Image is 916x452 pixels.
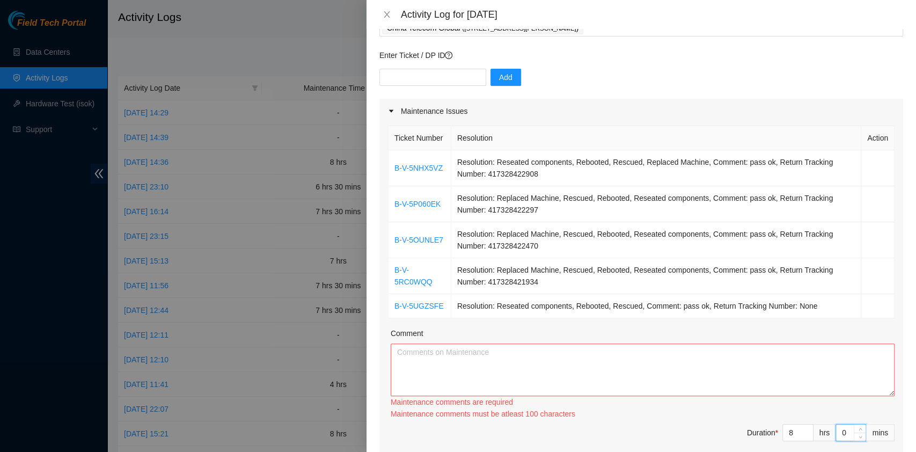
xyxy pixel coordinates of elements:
[451,258,861,294] td: Resolution: Replaced Machine, Rescued, Rebooted, Reseated components, Comment: pass ok, Return Tr...
[379,49,903,61] p: Enter Ticket / DP ID
[389,126,451,150] th: Ticket Number
[451,150,861,186] td: Resolution: Reseated components, Rebooted, Rescued, Replaced Machine, Comment: pass ok, Return Tr...
[861,126,895,150] th: Action
[379,99,903,123] div: Maintenance Issues
[854,433,866,441] span: Decrease Value
[451,126,861,150] th: Resolution
[379,10,394,20] button: Close
[391,396,895,408] div: Maintenance comments are required
[451,222,861,258] td: Resolution: Replaced Machine, Rescued, Rebooted, Reseated components, Comment: pass ok, Return Tr...
[391,408,895,420] div: Maintenance comments must be atleast 100 characters
[388,108,394,114] span: caret-right
[394,164,443,172] a: B-V-5NHX5VZ
[391,344,895,396] textarea: Comment
[383,10,391,19] span: close
[747,427,778,439] div: Duration
[857,426,863,433] span: up
[394,200,441,208] a: B-V-5P060EK
[391,327,423,339] label: Comment
[445,52,452,59] span: question-circle
[394,302,444,310] a: B-V-5UGZSFE
[854,425,866,433] span: Increase Value
[394,266,433,286] a: B-V-5RC0WQQ
[866,424,895,441] div: mins
[451,294,861,318] td: Resolution: Reseated components, Rebooted, Rescued, Comment: pass ok, Return Tracking Number: None
[814,424,836,441] div: hrs
[401,9,903,20] div: Activity Log for [DATE]
[499,71,512,83] span: Add
[394,236,443,244] a: B-V-5OUNLE7
[490,69,521,86] button: Add
[451,186,861,222] td: Resolution: Replaced Machine, Rescued, Rebooted, Reseated components, Comment: pass ok, Return Tr...
[857,434,863,440] span: down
